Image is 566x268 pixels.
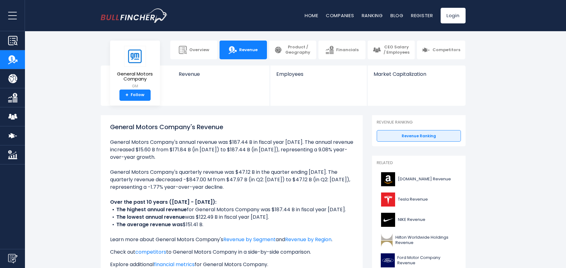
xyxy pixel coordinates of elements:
[154,261,195,268] a: financial metrics
[374,71,458,77] span: Market Capitalization
[101,8,168,23] a: Go to homepage
[433,47,460,53] span: Competitors
[110,168,353,191] li: General Motors Company's quarterly revenue was $47.12 B in the quarter ending [DATE]. The quarter...
[220,41,267,59] a: Revenue
[110,139,353,161] li: General Motors Company's annual revenue was $187.44 B in fiscal year [DATE]. The annual revenue i...
[377,160,461,166] p: Related
[110,213,353,221] li: was $122.49 B in fiscal year [DATE].
[380,233,394,247] img: HLT logo
[441,8,466,23] a: Login
[119,90,151,101] a: +Follow
[368,41,415,59] a: CEO Salary / Employees
[326,12,354,19] a: Companies
[110,248,353,256] p: Check out to General Motors Company in a side-by-side comparison.
[115,71,155,82] span: General Motors Company
[377,130,461,142] a: Revenue Ranking
[380,253,395,267] img: F logo
[172,66,270,88] a: Revenue
[380,192,396,207] img: TSLA logo
[170,41,217,59] a: Overview
[411,12,433,19] a: Register
[110,236,353,243] p: Learn more about General Motors Company's and .
[179,71,264,77] span: Revenue
[336,47,359,53] span: Financials
[189,47,209,53] span: Overview
[101,8,168,23] img: bullfincher logo
[116,213,185,221] b: The lowest annual revenue
[377,231,461,249] a: Hilton Worldwide Holdings Revenue
[377,211,461,228] a: NIKE Revenue
[285,45,311,55] span: Product / Geography
[110,221,353,228] li: $151.41 B.
[270,66,367,88] a: Employees
[269,41,316,59] a: Product / Geography
[367,66,465,88] a: Market Capitalization
[110,122,353,132] h1: General Motors Company's Revenue
[305,12,318,19] a: Home
[115,46,155,90] a: General Motors Company GM
[417,41,465,59] a: Competitors
[110,206,353,213] li: for General Motors Company was $187.44 B in fiscal year [DATE].
[377,171,461,188] a: [DOMAIN_NAME] Revenue
[285,236,331,243] a: Revenue by Region
[380,172,396,186] img: AMZN logo
[377,120,461,125] p: Revenue Ranking
[380,213,396,227] img: NKE logo
[116,206,187,213] b: The highest annual revenue
[377,191,461,208] a: Tesla Revenue
[390,12,404,19] a: Blog
[362,12,383,19] a: Ranking
[125,92,128,98] strong: +
[135,248,166,256] a: competitors
[318,41,365,59] a: Financials
[383,45,410,55] span: CEO Salary / Employees
[276,71,361,77] span: Employees
[223,236,276,243] a: Revenue by Segment
[110,198,216,206] b: Over the past 10 years ([DATE] - [DATE]):
[115,83,155,89] small: GM
[116,221,183,228] b: The average revenue was
[239,47,258,53] span: Revenue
